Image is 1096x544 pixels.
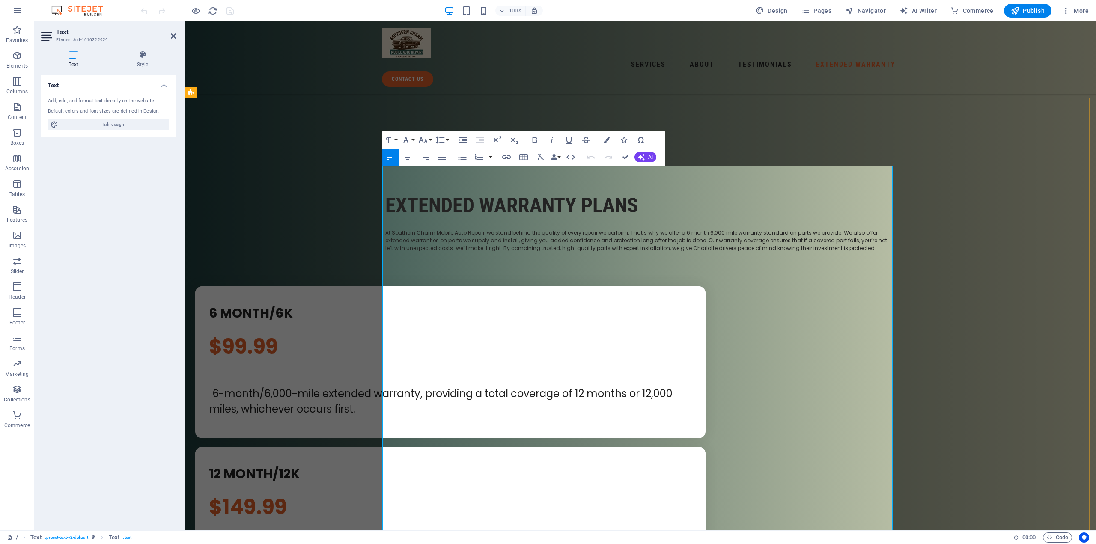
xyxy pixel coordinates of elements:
[382,149,399,166] button: Align Left
[7,217,27,223] p: Features
[9,345,25,352] p: Forms
[544,131,560,149] button: Italic (Ctrl+I)
[472,131,488,149] button: Decrease Indent
[10,140,24,146] p: Boxes
[648,155,653,160] span: AI
[41,51,109,68] h4: Text
[506,131,522,149] button: Subscript
[600,149,616,166] button: Redo (Ctrl+Shift+Z)
[8,114,27,121] p: Content
[756,6,788,15] span: Design
[30,532,41,543] span: Click to select. Double-click to edit
[382,131,399,149] button: Paragraph Format
[1047,532,1068,543] span: Code
[9,242,26,249] p: Images
[487,149,494,166] button: Ordered List
[49,6,113,16] img: Editor Logo
[752,4,791,18] div: Design (Ctrl+Alt+Y)
[5,165,29,172] p: Accordion
[109,532,119,543] span: Click to select. Double-click to edit
[61,119,167,130] span: Edit design
[550,149,562,166] button: Data Bindings
[6,88,28,95] p: Columns
[947,4,997,18] button: Commerce
[899,6,937,15] span: AI Writer
[30,532,131,543] nav: breadcrumb
[1004,4,1051,18] button: Publish
[495,6,526,16] button: 100%
[56,36,159,44] h3: Element #ed-1010222929
[533,149,549,166] button: Clear Formatting
[56,28,176,36] h2: Text
[578,131,594,149] button: Strikethrough
[563,149,579,166] button: HTML
[109,51,176,68] h4: Style
[9,191,25,198] p: Tables
[1022,532,1036,543] span: 00 00
[798,4,835,18] button: Pages
[616,131,632,149] button: Icons
[454,149,471,166] button: Unordered List
[48,119,169,130] button: Edit design
[123,532,131,543] span: . text
[498,149,515,166] button: Insert Link
[527,131,543,149] button: Bold (Ctrl+B)
[489,131,505,149] button: Superscript
[1013,532,1036,543] h6: Session time
[9,319,25,326] p: Footer
[842,4,889,18] button: Navigator
[191,6,201,16] button: Click here to leave preview mode and continue editing
[48,108,169,115] div: Default colors and font sizes are defined in Design.
[845,6,886,15] span: Navigator
[1062,6,1089,15] span: More
[471,149,487,166] button: Ordered List
[4,422,30,429] p: Commerce
[399,149,416,166] button: Align Center
[6,62,28,69] p: Elements
[11,268,24,275] p: Slider
[41,75,176,91] h4: Text
[434,131,450,149] button: Line Height
[583,149,599,166] button: Undo (Ctrl+Z)
[455,131,471,149] button: Increase Indent
[896,4,940,18] button: AI Writer
[752,4,791,18] button: Design
[45,532,88,543] span: . preset-text-v2-default
[561,131,577,149] button: Underline (Ctrl+U)
[599,131,615,149] button: Colors
[1043,532,1072,543] button: Code
[1079,532,1089,543] button: Usercentrics
[208,6,218,16] button: reload
[417,131,433,149] button: Font Size
[950,6,994,15] span: Commerce
[1028,534,1030,541] span: :
[208,6,218,16] i: Reload page
[617,149,634,166] button: Confirm (Ctrl+⏎)
[6,37,28,44] p: Favorites
[417,149,433,166] button: Align Right
[1058,4,1092,18] button: More
[515,149,532,166] button: Insert Table
[5,371,29,378] p: Marketing
[48,98,169,105] div: Add, edit, and format text directly on the website.
[508,6,522,16] h6: 100%
[7,532,18,543] a: Click to cancel selection. Double-click to open Pages
[530,7,538,15] i: On resize automatically adjust zoom level to fit chosen device.
[801,6,831,15] span: Pages
[1011,6,1045,15] span: Publish
[9,294,26,300] p: Header
[634,152,656,162] button: AI
[4,396,30,403] p: Collections
[434,149,450,166] button: Align Justify
[633,131,649,149] button: Special Characters
[399,131,416,149] button: Font Family
[92,535,95,540] i: This element is a customizable preset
